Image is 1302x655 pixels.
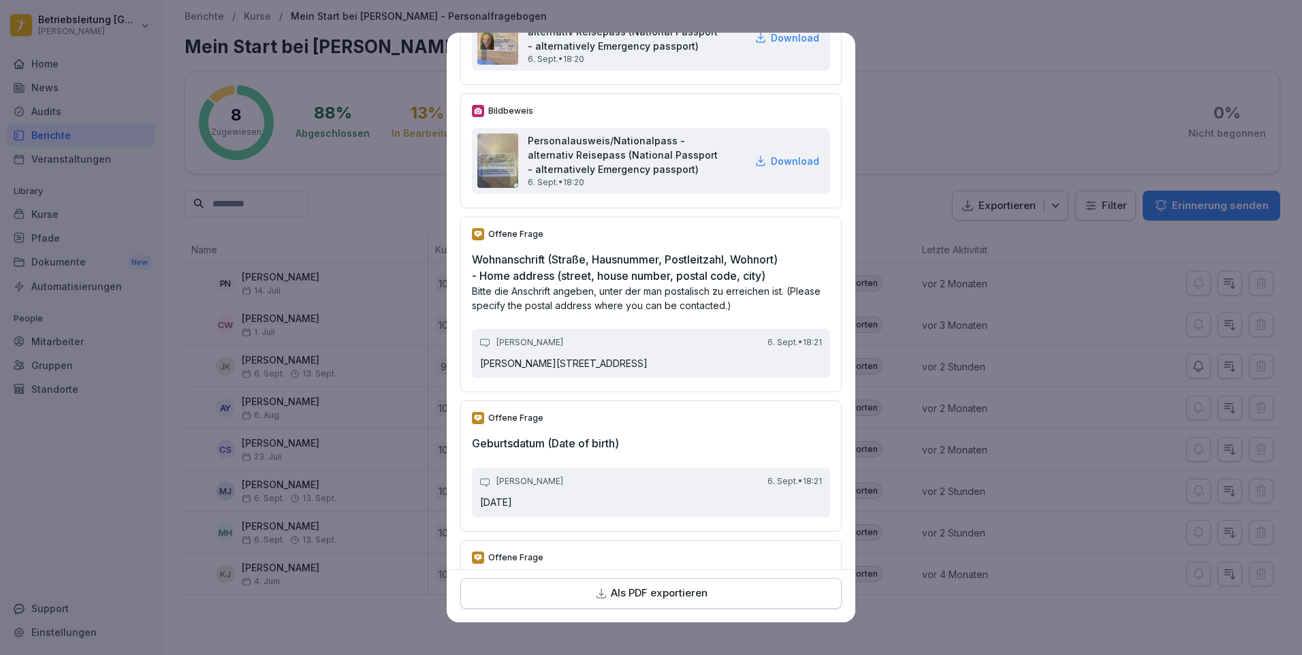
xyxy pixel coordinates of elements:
[496,476,563,488] p: [PERSON_NAME]
[528,53,745,65] p: 6. Sept. • 18:20
[472,435,830,451] h2: Geburtsdatum (Date of birth)
[488,552,543,564] p: Offene Frage
[472,284,830,313] p: Bitte die Anschrift angeben, unter der man postalisch zu erreichen ist. (Please specify the posta...
[460,578,842,609] button: Als PDF exportieren
[767,337,822,349] p: 6. Sept. • 18:21
[496,337,563,349] p: [PERSON_NAME]
[477,10,518,65] img: a2fpel9g2athf987dez7s7my.png
[472,251,830,284] h2: Wohnanschrift (Straße, Hausnummer, Postleitzahl, Wohnort) - Home address (street, house number, p...
[771,31,819,45] p: Download
[480,357,822,370] p: [PERSON_NAME][STREET_ADDRESS]
[488,228,543,240] p: Offene Frage
[480,496,822,509] p: [DATE]
[771,154,819,168] p: Download
[528,133,745,176] h2: Personalausweis/Nationalpass - alternativ Reisepass (National Passport - alternatively Emergency ...
[477,133,518,188] img: uprq814ezz7uakdpwrvy5olq.png
[767,476,822,488] p: 6. Sept. • 18:21
[611,586,708,601] p: Als PDF exportieren
[488,412,543,424] p: Offene Frage
[488,105,533,117] p: Bildbeweis
[528,176,745,189] p: 6. Sept. • 18:20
